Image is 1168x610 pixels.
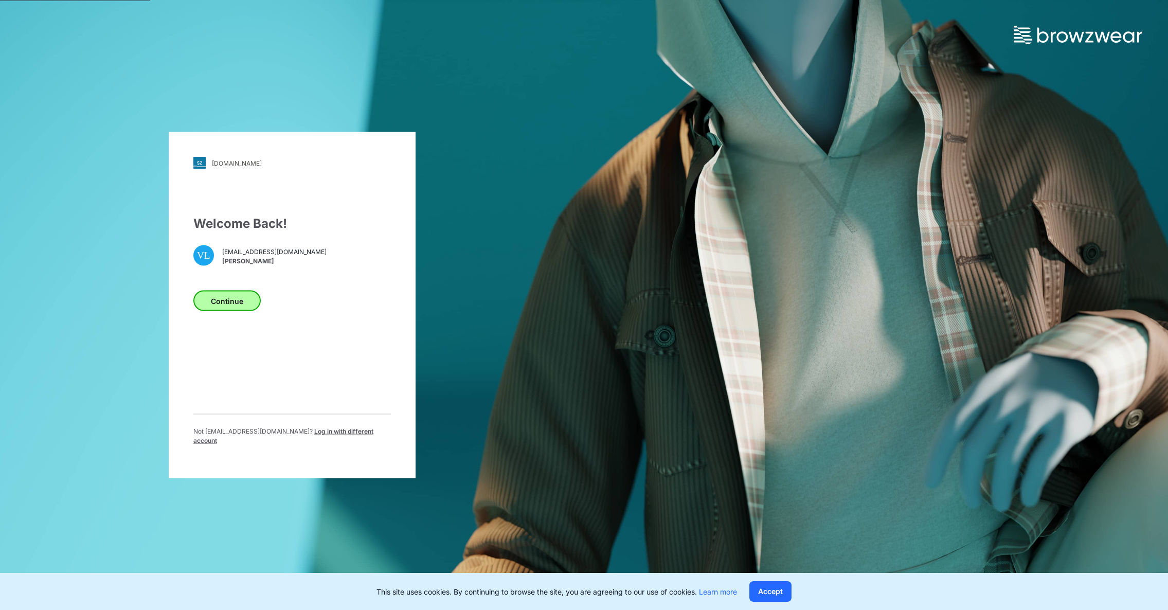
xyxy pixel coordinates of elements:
div: [DOMAIN_NAME] [212,159,262,167]
img: svg+xml;base64,PHN2ZyB3aWR0aD0iMjgiIGhlaWdodD0iMjgiIHZpZXdCb3g9IjAgMCAyOCAyOCIgZmlsbD0ibm9uZSIgeG... [193,157,206,169]
img: browzwear-logo.73288ffb.svg [1014,26,1142,44]
p: This site uses cookies. By continuing to browse the site, you are agreeing to our use of cookies. [376,586,737,597]
button: Accept [749,581,792,602]
p: Not [EMAIL_ADDRESS][DOMAIN_NAME] ? [193,427,391,445]
span: [EMAIL_ADDRESS][DOMAIN_NAME] [222,247,327,256]
span: [PERSON_NAME] [222,256,327,265]
a: [DOMAIN_NAME] [193,157,391,169]
div: Welcome Back! [193,214,391,233]
button: Continue [193,291,261,311]
div: VL [193,245,214,266]
a: Learn more [699,587,737,596]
